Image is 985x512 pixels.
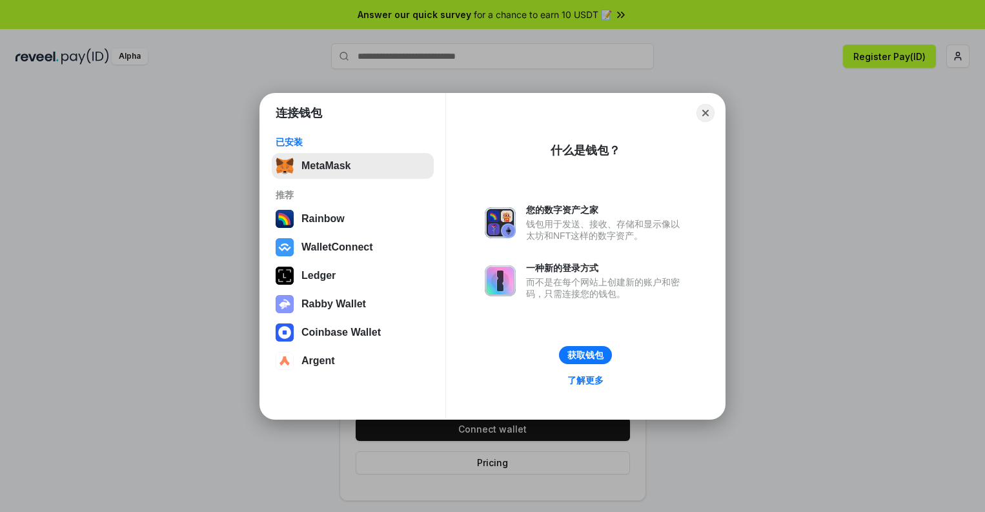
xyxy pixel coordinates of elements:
div: Rabby Wallet [301,298,366,310]
button: Argent [272,348,434,374]
div: MetaMask [301,160,350,172]
img: svg+xml,%3Csvg%20width%3D%2228%22%20height%3D%2228%22%20viewBox%3D%220%200%2028%2028%22%20fill%3D... [276,352,294,370]
div: 什么是钱包？ [551,143,620,158]
div: 您的数字资产之家 [526,204,686,216]
div: 一种新的登录方式 [526,262,686,274]
button: Ledger [272,263,434,289]
div: 钱包用于发送、接收、存储和显示像以太坊和NFT这样的数字资产。 [526,218,686,241]
img: svg+xml,%3Csvg%20width%3D%2228%22%20height%3D%2228%22%20viewBox%3D%220%200%2028%2028%22%20fill%3D... [276,323,294,342]
div: 推荐 [276,189,430,201]
button: Rainbow [272,206,434,232]
button: Coinbase Wallet [272,320,434,345]
button: Close [696,104,715,122]
img: svg+xml,%3Csvg%20fill%3D%22none%22%20height%3D%2233%22%20viewBox%3D%220%200%2035%2033%22%20width%... [276,157,294,175]
img: svg+xml,%3Csvg%20xmlns%3D%22http%3A%2F%2Fwww.w3.org%2F2000%2Fsvg%22%20fill%3D%22none%22%20viewBox... [276,295,294,313]
button: 获取钱包 [559,346,612,364]
a: 了解更多 [560,372,611,389]
div: 已安装 [276,136,430,148]
img: svg+xml,%3Csvg%20width%3D%2228%22%20height%3D%2228%22%20viewBox%3D%220%200%2028%2028%22%20fill%3D... [276,238,294,256]
div: 了解更多 [567,374,604,386]
div: WalletConnect [301,241,373,253]
div: Ledger [301,270,336,282]
img: svg+xml,%3Csvg%20xmlns%3D%22http%3A%2F%2Fwww.w3.org%2F2000%2Fsvg%22%20fill%3D%22none%22%20viewBox... [485,265,516,296]
h1: 连接钱包 [276,105,322,121]
img: svg+xml,%3Csvg%20width%3D%22120%22%20height%3D%22120%22%20viewBox%3D%220%200%20120%20120%22%20fil... [276,210,294,228]
button: WalletConnect [272,234,434,260]
div: Coinbase Wallet [301,327,381,338]
div: Rainbow [301,213,345,225]
img: svg+xml,%3Csvg%20xmlns%3D%22http%3A%2F%2Fwww.w3.org%2F2000%2Fsvg%22%20width%3D%2228%22%20height%3... [276,267,294,285]
div: 获取钱包 [567,349,604,361]
button: MetaMask [272,153,434,179]
button: Rabby Wallet [272,291,434,317]
div: 而不是在每个网站上创建新的账户和密码，只需连接您的钱包。 [526,276,686,300]
img: svg+xml,%3Csvg%20xmlns%3D%22http%3A%2F%2Fwww.w3.org%2F2000%2Fsvg%22%20fill%3D%22none%22%20viewBox... [485,207,516,238]
div: Argent [301,355,335,367]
